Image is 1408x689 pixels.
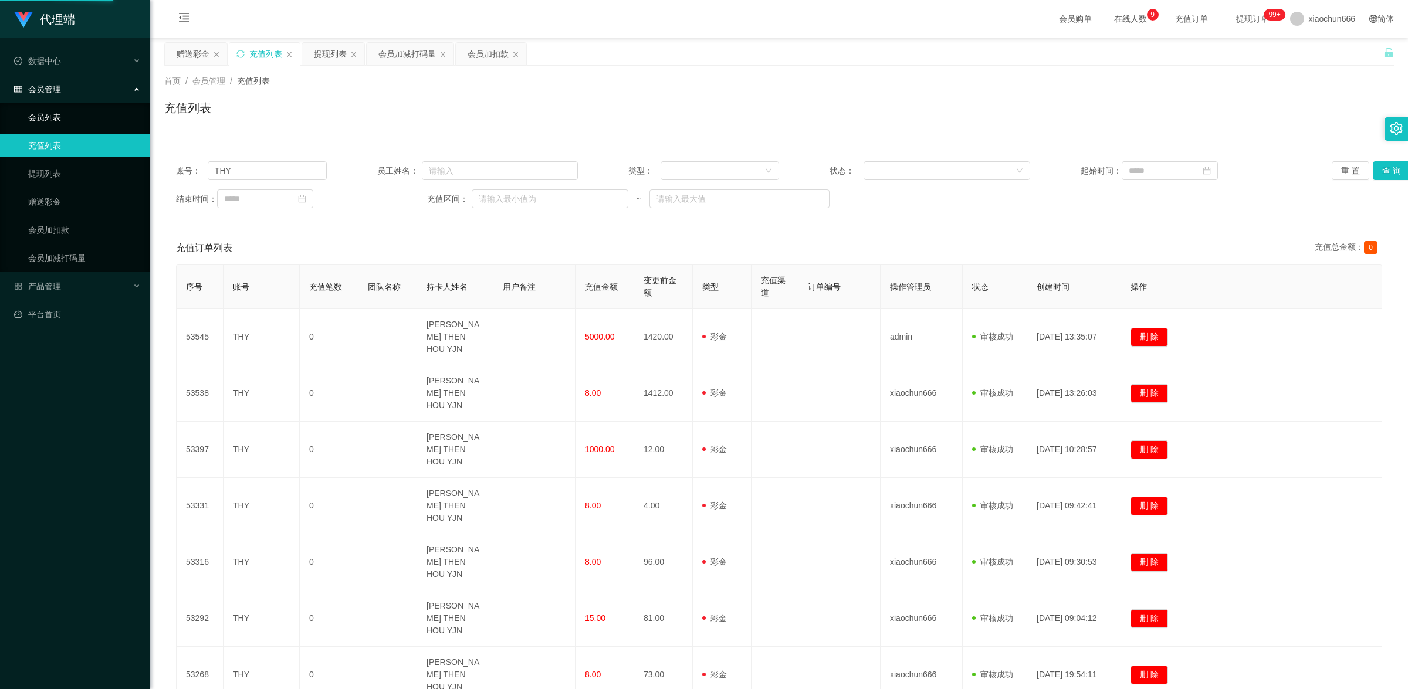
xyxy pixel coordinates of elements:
td: 53397 [177,422,224,478]
span: 会员管理 [14,84,61,94]
span: 起始时间： [1081,165,1122,177]
a: 提现列表 [28,162,141,185]
td: THY [224,534,300,590]
i: 图标: appstore-o [14,282,22,290]
td: 4.00 [634,478,693,534]
td: THY [224,422,300,478]
span: 8.00 [585,557,601,566]
span: 彩金 [702,388,727,398]
td: [PERSON_NAME] THEN HOU YJN [417,309,493,365]
td: admin [881,309,963,365]
td: [PERSON_NAME] THEN HOU YJN [417,534,493,590]
img: logo.9652507e.png [14,12,33,28]
a: 充值列表 [28,134,141,157]
td: THY [224,365,300,422]
span: 充值渠道 [761,276,786,297]
td: 81.00 [634,590,693,647]
td: 53331 [177,478,224,534]
div: 赠送彩金 [177,43,209,65]
td: 96.00 [634,534,693,590]
div: 充值列表 [249,43,282,65]
td: 0 [300,590,358,647]
td: THY [224,309,300,365]
i: 图标: calendar [1203,167,1211,175]
span: 审核成功 [972,670,1013,679]
i: 图标: down [1016,167,1023,175]
td: xiaochun666 [881,365,963,422]
span: 结束时间： [176,193,217,205]
td: 53316 [177,534,224,590]
span: 状态： [830,165,864,177]
span: 状态 [972,282,989,291]
a: 赠送彩金 [28,190,141,213]
span: 充值金额 [585,282,618,291]
span: 数据中心 [14,56,61,66]
div: 充值总金额： [1315,241,1382,255]
span: 审核成功 [972,557,1013,566]
a: 会员加减打码量 [28,246,141,270]
div: 会员加扣款 [468,43,509,65]
span: 操作管理员 [890,282,931,291]
i: 图标: close [213,51,220,58]
i: 图标: setting [1390,122,1403,135]
td: xiaochun666 [881,534,963,590]
span: 在线人数 [1108,15,1153,23]
span: 彩金 [702,557,727,566]
i: 图标: close [286,51,293,58]
span: 8.00 [585,670,601,679]
span: 彩金 [702,613,727,623]
i: 图标: table [14,85,22,93]
div: 会员加减打码量 [378,43,436,65]
span: 类型 [702,282,719,291]
span: 1000.00 [585,444,615,454]
sup: 9 [1147,9,1159,21]
button: 重 置 [1332,161,1369,180]
td: xiaochun666 [881,478,963,534]
td: 0 [300,478,358,534]
td: [PERSON_NAME] THEN HOU YJN [417,478,493,534]
button: 删 除 [1131,497,1168,515]
span: 创建时间 [1037,282,1069,291]
i: 图标: check-circle-o [14,57,22,65]
a: 会员列表 [28,106,141,129]
span: ~ [628,193,649,205]
span: 用户备注 [503,282,536,291]
td: 1412.00 [634,365,693,422]
span: 产品管理 [14,281,61,291]
td: 0 [300,534,358,590]
td: [PERSON_NAME] THEN HOU YJN [417,365,493,422]
td: [DATE] 13:35:07 [1027,309,1121,365]
span: 充值订单 [1169,15,1214,23]
span: 审核成功 [972,332,1013,341]
td: THY [224,590,300,647]
span: 充值区间： [427,193,472,205]
span: 首页 [164,76,181,86]
span: 操作 [1131,282,1147,291]
div: 提现列表 [314,43,347,65]
i: 图标: sync [236,50,245,58]
td: 12.00 [634,422,693,478]
td: 0 [300,309,358,365]
span: 彩金 [702,501,727,510]
i: 图标: calendar [298,195,306,203]
span: 序号 [186,282,202,291]
td: [PERSON_NAME] THEN HOU YJN [417,590,493,647]
span: 15.00 [585,613,605,623]
i: 图标: close [350,51,357,58]
h1: 代理端 [40,1,75,38]
span: 充值笔数 [309,282,342,291]
button: 删 除 [1131,384,1168,403]
td: [DATE] 10:28:57 [1027,422,1121,478]
td: 53292 [177,590,224,647]
button: 删 除 [1131,666,1168,684]
button: 删 除 [1131,553,1168,572]
i: 图标: menu-fold [164,1,204,38]
td: [DATE] 09:30:53 [1027,534,1121,590]
a: 会员加扣款 [28,218,141,242]
span: 充值列表 [237,76,270,86]
input: 请输入最大值 [649,189,830,208]
span: 变更前金额 [644,276,676,297]
td: 53545 [177,309,224,365]
p: 9 [1150,9,1155,21]
input: 请输入 [422,161,578,180]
